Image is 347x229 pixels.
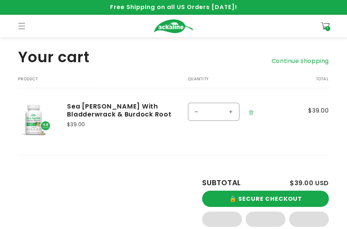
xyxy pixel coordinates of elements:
[154,19,193,33] img: Ackaline
[327,26,329,31] span: 1
[205,103,223,121] input: Quantity for Sea Moss With Bladderwrack &amp; Burdock Root
[202,191,329,207] button: 🔒 SECURE CHECKOUT
[173,77,284,88] th: Quantity
[110,3,237,11] span: Free Shipping on all US Orders [DATE]!
[202,179,241,186] h2: SUBTOTAL
[18,48,89,66] h1: Your cart
[290,180,329,186] p: $39.00 USD
[272,56,329,67] a: Continue shopping
[299,106,329,115] span: $39.00
[284,77,329,88] th: Total
[67,121,173,128] div: $39.00
[14,18,30,34] summary: Menu
[67,103,173,118] a: Sea [PERSON_NAME] With Bladderwrack & Burdock Root
[18,77,173,88] th: Product
[245,105,258,120] a: Remove Sea Moss With Bladderwrack & Burdock Root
